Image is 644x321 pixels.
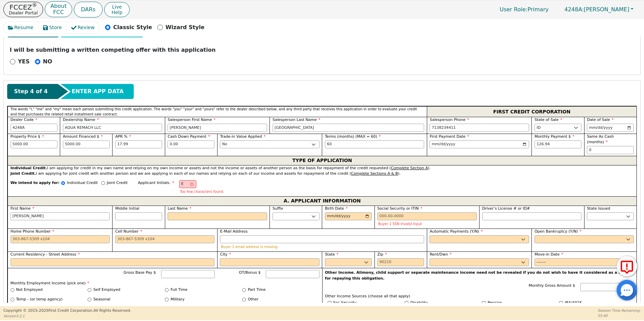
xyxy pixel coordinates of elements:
button: AboutFCC [45,1,72,17]
span: 4248A: [564,6,584,13]
p: Buyer 1 SSN Invalid Input [378,222,476,226]
label: Not Employed [16,287,42,293]
p: Session Time Remaining: [598,308,641,313]
p: Joint Credit [107,180,128,186]
label: Pension [488,300,502,306]
span: FIRST CREDIT CORPORATION [493,107,570,116]
p: Other Income. Alimony, child support or separate maintenance income need not be revealed if you d... [325,270,634,281]
input: 0 [587,146,634,154]
input: Y/N [482,301,486,305]
label: Other [248,297,259,303]
span: City [220,252,231,257]
span: Resume [14,24,34,31]
input: 303-867-5309 x104 [430,124,529,132]
p: I will be submitting a written competing offer with this application [10,46,634,54]
span: Open Bankruptcy (Y/N) [535,229,581,234]
button: LiveHelp [104,2,130,17]
span: Terms (months) (MAX = 60) [325,134,377,139]
span: First Name [11,206,35,211]
button: Resume [3,22,39,33]
button: Store [38,22,67,33]
span: OT/Bonus $ [239,270,261,275]
button: Report Error to FCC [617,256,637,276]
span: First Payment Date [430,134,469,139]
p: Classic Style [113,23,152,32]
p: Buyer 1 email address is missing. [221,245,423,249]
strong: Individual Credit. [11,166,47,170]
a: FCCEZ®Dealer Portal [3,2,43,17]
span: Review [78,24,95,31]
input: xx.xx% [115,140,162,149]
p: FCC [50,10,66,15]
p: Copyright © 2015- 2025 First Credit Corporation. [3,308,131,314]
span: Same As Cash (months) [587,134,614,145]
p: FCCEZ [9,4,38,11]
span: Zip [377,252,387,257]
span: TYPE OF APPLICATION [292,156,352,165]
span: [PERSON_NAME] [564,6,629,13]
span: Help [111,10,122,15]
label: IRA/401K [565,300,582,306]
span: E-Mail Address [220,229,248,234]
span: Property Price $ [11,134,44,139]
span: Cell Number [115,229,142,234]
span: Gross Base Pay $ [123,270,156,275]
span: Applicant Initials: [138,181,174,185]
span: Automatic Payments (Y/N) [430,229,483,234]
p: Too few characters found. [180,190,224,194]
span: Monthly Gross Amount $ [529,283,575,288]
input: YYYY-MM-DD [430,140,529,149]
span: Rent/Own [430,252,451,257]
div: I am applying for credit in my own name and relying on my own income or assets and not the income... [11,165,634,171]
button: 4248A:[PERSON_NAME] [557,4,641,15]
a: User Role:Primary [493,3,555,16]
p: Primary [493,3,555,16]
sup: ® [32,2,37,8]
input: YYYY-MM-DD [325,212,372,221]
span: All Rights Reserved. [93,308,131,313]
div: The words "I," "me" and "my" mean each person submitting this credit application. The words "you"... [8,106,427,117]
input: Y/N [328,301,331,305]
div: I am applying for joint credit with another person and we are applying in each of our names and r... [11,171,634,177]
label: Full Time [171,287,187,293]
strong: Joint Credit. [11,171,36,176]
span: Suffix [273,206,283,211]
span: Home Phone Number [11,229,54,234]
input: 303-867-5309 x104 [11,235,110,244]
span: Birth Date [325,206,348,211]
span: State [325,252,339,257]
u: Complete Sections A & B [351,171,398,176]
label: Self Employed [93,287,120,293]
p: Dealer Portal [9,11,38,15]
span: Salesperson First Name [168,118,215,122]
span: Store [49,24,62,31]
span: Move-in Date [535,252,563,257]
span: Driver’s License # or ID# [482,206,530,211]
span: Social Security or ITIN [377,206,422,211]
p: Other Income Sources (choose all that apply) [325,294,634,299]
span: Current Residency - Street Address [11,252,80,257]
span: State Issued [587,206,610,211]
input: 303-867-5309 x104 [115,235,214,244]
span: We intend to apply for: [11,180,60,196]
p: YES [18,58,30,66]
button: DARs [74,2,103,17]
input: Y/N [405,301,408,305]
u: Complete Section A [391,166,428,170]
span: Live [111,4,122,10]
p: NO [43,58,52,66]
span: Date of Sale [587,118,614,122]
span: Salesperson Phone [430,118,469,122]
input: 90210 [377,258,424,267]
input: Hint: 126.94 [535,140,581,149]
span: User Role : [500,6,527,13]
label: Seasonal [93,297,110,303]
p: Wizard Style [166,23,205,32]
span: State of Sale [535,118,562,122]
span: A. APPLICANT INFORMATION [284,197,360,206]
input: Y/N [559,301,563,305]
